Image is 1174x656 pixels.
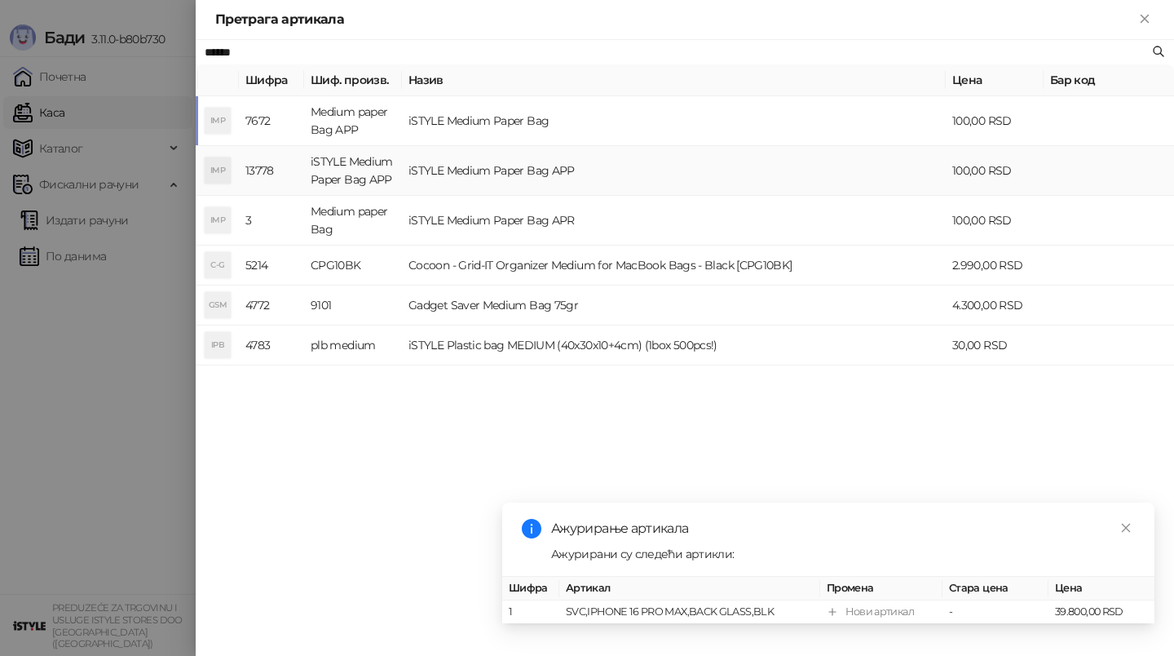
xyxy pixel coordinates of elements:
[1048,577,1154,601] th: Цена
[205,207,231,233] div: IMP
[239,96,304,146] td: 7672
[304,326,402,366] td: plb medium
[522,519,541,539] span: info-circle
[304,146,402,196] td: iSTYLE Medium Paper Bag APP
[502,577,559,601] th: Шифра
[239,286,304,326] td: 4772
[942,577,1048,601] th: Стара цена
[402,64,946,96] th: Назив
[304,196,402,246] td: Medium paper Bag
[215,10,1135,29] div: Претрага артикала
[402,246,946,286] td: Cocoon - Grid-IT Organizer Medium for MacBook Bags - Black [CPG10BK]
[304,246,402,286] td: CPG10BK
[502,601,559,624] td: 1
[1117,519,1135,537] a: Close
[205,252,231,278] div: C-G
[1048,601,1154,624] td: 39.800,00 RSD
[1044,64,1174,96] th: Бар код
[205,157,231,184] div: IMP
[946,286,1044,326] td: 4.300,00 RSD
[946,246,1044,286] td: 2.990,00 RSD
[1120,522,1132,534] span: close
[239,146,304,196] td: 13778
[559,601,820,624] td: SVC,IPHONE 16 PRO MAX,BACK GLASS,BLK
[205,332,231,358] div: IPB
[239,326,304,366] td: 4783
[946,196,1044,246] td: 100,00 RSD
[304,286,402,326] td: 9101
[402,286,946,326] td: Gadget Saver Medium Bag 75gr
[402,196,946,246] td: iSTYLE Medium Paper Bag APR
[402,96,946,146] td: iSTYLE Medium Paper Bag
[946,96,1044,146] td: 100,00 RSD
[239,196,304,246] td: 3
[845,604,914,620] div: Нови артикал
[402,326,946,366] td: iSTYLE Plastic bag MEDIUM (40x30x10+4cm) (1box 500pcs!)
[1135,10,1154,29] button: Close
[942,601,1048,624] td: -
[551,519,1135,539] div: Ажурирање артикала
[239,64,304,96] th: Шифра
[820,577,942,601] th: Промена
[304,96,402,146] td: Medium paper Bag APP
[402,146,946,196] td: iSTYLE Medium Paper Bag APP
[205,108,231,134] div: IMP
[946,326,1044,366] td: 30,00 RSD
[551,545,1135,563] div: Ажурирани су следећи артикли:
[304,64,402,96] th: Шиф. произв.
[946,146,1044,196] td: 100,00 RSD
[205,292,231,318] div: GSM
[559,577,820,601] th: Артикал
[946,64,1044,96] th: Цена
[239,246,304,286] td: 5214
